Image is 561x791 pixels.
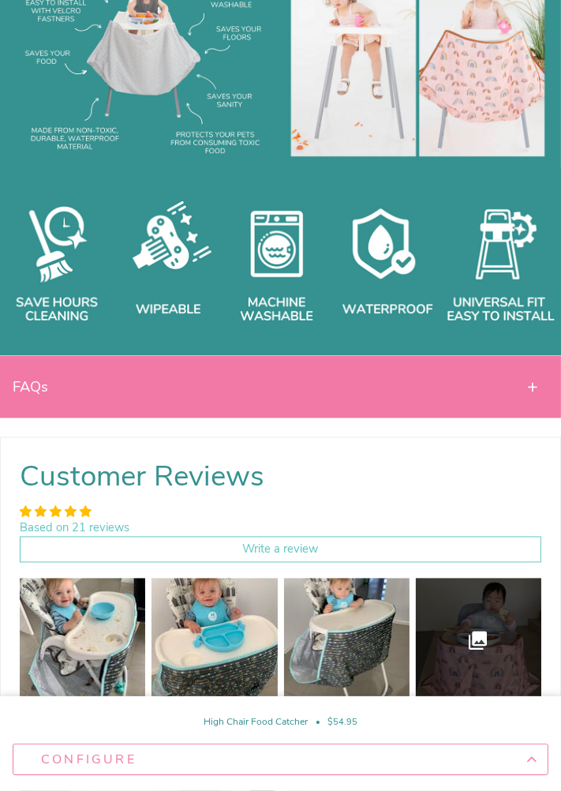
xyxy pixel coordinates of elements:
a: Based on 21 reviews [20,520,129,536]
button: Configure [13,744,548,775]
div: Average rating is 5.00 stars [20,504,129,521]
img: User picture [148,575,280,707]
summary: FAQs [13,362,548,413]
h4: High Chair Food Catcher [201,715,310,728]
a: Write a review [20,537,541,563]
img: User picture [17,575,148,707]
span: $54.95 [327,716,357,728]
img: User picture [413,575,544,707]
h2: Customer Reviews [20,457,541,498]
img: User picture [281,575,413,707]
